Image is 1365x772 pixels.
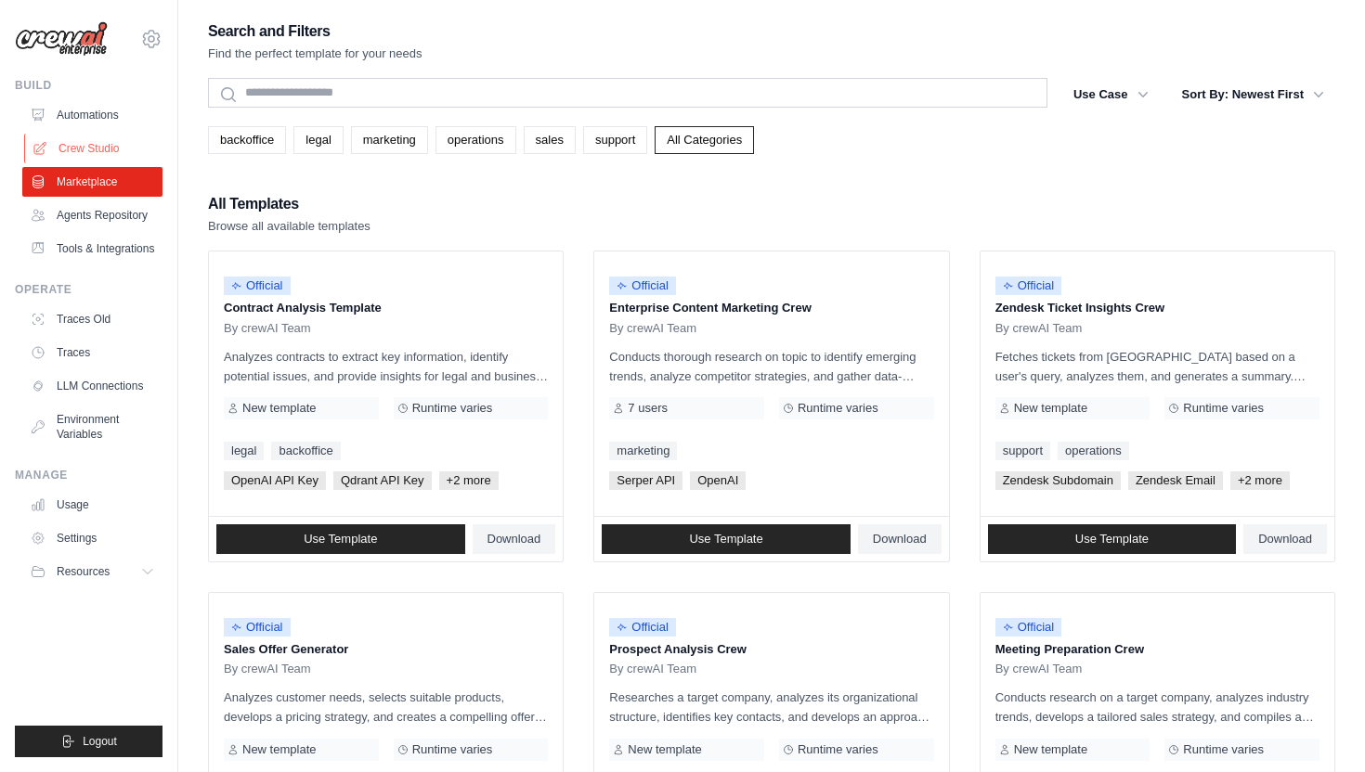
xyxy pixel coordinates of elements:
span: Runtime varies [1183,742,1264,757]
span: New template [242,742,316,757]
span: +2 more [1230,471,1290,490]
span: By crewAI Team [609,321,696,336]
span: Official [224,277,291,295]
a: Use Template [602,524,851,554]
div: Operate [15,282,162,297]
a: Agents Repository [22,200,162,230]
span: Zendesk Email [1128,471,1223,490]
a: marketing [351,126,428,154]
span: New template [1014,742,1087,757]
p: Enterprise Content Marketing Crew [609,299,933,317]
a: operations [1058,442,1129,460]
span: Runtime varies [412,401,493,416]
a: All Categories [655,126,754,154]
a: Download [473,524,556,554]
div: Build [15,78,162,93]
span: Download [487,532,541,547]
span: OpenAI API Key [224,471,326,490]
p: Prospect Analysis Crew [609,640,933,659]
span: Runtime varies [1183,401,1264,416]
a: support [995,442,1050,460]
span: 7 users [628,401,668,416]
span: By crewAI Team [609,662,696,676]
span: Resources [57,564,110,579]
span: By crewAI Team [995,662,1083,676]
span: New template [1014,401,1087,416]
span: +2 more [439,471,499,490]
a: Download [1243,524,1327,554]
span: Serper API [609,471,682,490]
span: Zendesk Subdomain [995,471,1121,490]
a: Download [858,524,942,554]
p: Conducts thorough research on topic to identify emerging trends, analyze competitor strategies, a... [609,347,933,386]
p: Analyzes customer needs, selects suitable products, develops a pricing strategy, and creates a co... [224,688,548,727]
span: Download [1258,532,1312,547]
span: Official [609,618,676,637]
a: Settings [22,523,162,553]
a: support [583,126,647,154]
p: Meeting Preparation Crew [995,640,1319,659]
a: Use Template [216,524,465,554]
p: Sales Offer Generator [224,640,548,659]
span: New template [628,742,701,757]
a: legal [224,442,264,460]
span: By crewAI Team [995,321,1083,336]
button: Sort By: Newest First [1171,78,1335,111]
a: LLM Connections [22,371,162,401]
span: Use Template [689,532,762,547]
span: Qdrant API Key [333,471,432,490]
h2: All Templates [208,191,370,217]
a: legal [293,126,343,154]
button: Use Case [1062,78,1160,111]
p: Zendesk Ticket Insights Crew [995,299,1319,317]
span: Logout [83,734,117,749]
a: Tools & Integrations [22,234,162,264]
a: Usage [22,490,162,520]
a: operations [435,126,516,154]
p: Analyzes contracts to extract key information, identify potential issues, and provide insights fo... [224,347,548,386]
a: Automations [22,100,162,130]
span: Runtime varies [412,742,493,757]
p: Find the perfect template for your needs [208,45,422,63]
span: By crewAI Team [224,662,311,676]
a: Marketplace [22,167,162,197]
a: Environment Variables [22,405,162,449]
img: Logo [15,21,108,57]
p: Contract Analysis Template [224,299,548,317]
button: Logout [15,726,162,757]
a: backoffice [271,442,340,460]
h2: Search and Filters [208,19,422,45]
span: Use Template [304,532,377,547]
div: Manage [15,468,162,482]
p: Researches a target company, analyzes its organizational structure, identifies key contacts, and ... [609,688,933,727]
span: Runtime varies [798,401,878,416]
span: New template [242,401,316,416]
span: Runtime varies [798,742,878,757]
span: Official [995,618,1062,637]
p: Conducts research on a target company, analyzes industry trends, develops a tailored sales strate... [995,688,1319,727]
p: Fetches tickets from [GEOGRAPHIC_DATA] based on a user's query, analyzes them, and generates a su... [995,347,1319,386]
p: Browse all available templates [208,217,370,236]
a: Use Template [988,524,1237,554]
a: Traces Old [22,304,162,334]
span: Official [995,277,1062,295]
span: Official [609,277,676,295]
span: OpenAI [690,471,746,490]
a: Traces [22,338,162,367]
span: Download [873,532,927,547]
a: marketing [609,442,677,460]
span: By crewAI Team [224,321,311,336]
span: Official [224,618,291,637]
a: sales [524,126,576,154]
button: Resources [22,557,162,586]
a: backoffice [208,126,286,154]
a: Crew Studio [24,134,164,163]
span: Use Template [1075,532,1149,547]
